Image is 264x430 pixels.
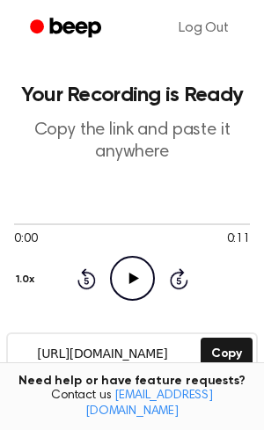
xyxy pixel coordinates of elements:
a: Log Out [161,7,246,49]
p: Copy the link and paste it anywhere [14,120,250,164]
span: 0:11 [227,230,250,249]
a: [EMAIL_ADDRESS][DOMAIN_NAME] [85,390,213,418]
a: Beep [18,11,117,46]
h1: Your Recording is Ready [14,84,250,106]
span: Contact us [11,389,253,419]
button: Copy [201,338,253,370]
span: 0:00 [14,230,37,249]
button: 1.0x [14,265,40,295]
